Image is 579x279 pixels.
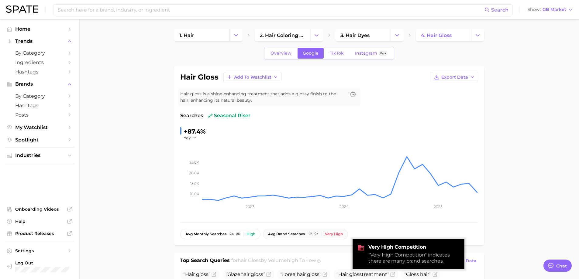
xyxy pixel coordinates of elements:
[335,29,391,41] a: 3. hair dyes
[6,5,38,13] img: SPATE
[310,29,323,41] button: Change Category
[240,271,250,277] span: hair
[325,48,349,59] a: TikTok
[287,257,316,263] span: high to low
[441,75,468,80] span: Export Data
[180,91,346,104] span: Hair gloss is a shine-enhancing treatment that adds a glossy finish to the hair, enhancing its na...
[15,39,64,44] span: Trends
[307,271,319,277] span: gloss
[208,113,213,118] img: seasonal riser
[246,232,255,236] div: High
[339,204,348,209] tspan: 2024
[223,72,281,82] button: Add to Watchlist
[234,75,271,80] span: Add to Watchlist
[180,73,219,81] h1: hair gloss
[180,112,203,119] span: Searches
[391,29,404,41] button: Change Category
[5,24,74,34] a: Home
[298,48,324,59] a: Google
[5,37,74,46] button: Trends
[15,248,64,253] span: Settings
[212,272,216,277] button: Flag as miscategorized or irrelevant
[406,271,419,277] span: Gloss
[251,271,263,277] span: gloss
[336,271,389,277] span: treatment
[5,58,74,67] a: Ingredients
[229,232,240,236] span: 24.0k
[5,80,74,89] button: Brands
[5,258,74,274] a: Log out. Currently logged in with e-mail nicole.ferraro@wella.com.
[15,50,64,56] span: by Category
[265,48,297,59] a: Overview
[190,181,199,185] tspan: 15.0k
[368,252,460,264] div: "Very High Competition" indicates there are many brand searches.
[308,232,319,236] span: 12.9k
[196,271,209,277] span: gloss
[420,271,429,277] span: hair
[421,32,452,38] span: 4. hair gloss
[231,257,316,265] h2: for by Volume
[15,124,64,130] span: My Watchlist
[15,260,69,266] span: Log Out
[368,244,460,250] strong: Very High Competition
[349,271,362,277] span: gloss
[268,232,276,236] abbr: average
[5,123,74,132] a: My Watchlist
[15,103,64,108] span: Hashtags
[543,8,566,11] span: GB Market
[255,29,310,41] a: 2. hair coloring products
[5,135,74,145] a: Spotlight
[263,229,348,239] button: avg.brand searches12.9kVery high
[297,271,306,277] span: hair
[322,272,327,277] button: Flag as miscategorized or irrelevant
[180,229,260,239] button: avg.monthly searches24.0kHigh
[185,271,195,277] span: Hair
[355,51,377,56] span: Instagram
[5,217,74,226] a: Help
[15,231,64,236] span: Product Releases
[5,205,74,214] a: Onboarding Videos
[303,51,319,56] span: Google
[15,137,64,143] span: Spotlight
[15,60,64,65] span: Ingredients
[189,160,199,165] tspan: 25.0k
[174,29,229,41] a: 1. hair
[180,257,230,265] h1: Top Search Queries
[340,32,370,38] span: 3. hair dyes
[5,91,74,101] a: by Category
[271,51,291,56] span: Overview
[434,204,443,209] tspan: 2025
[208,112,250,119] span: seasonal riser
[416,29,471,41] a: 4. hair gloss
[184,127,206,136] div: +87.4%
[491,7,508,13] span: Search
[238,257,261,263] span: hair gloss
[5,48,74,58] a: by Category
[179,32,194,38] span: 1. hair
[268,232,305,236] span: brand searches
[226,271,265,277] span: Glaze
[15,153,64,158] span: Industries
[471,29,484,41] button: Change Category
[5,110,74,120] a: Posts
[390,272,395,277] button: Flag as miscategorized or irrelevant
[190,192,199,196] tspan: 10.0k
[15,69,64,75] span: Hashtags
[260,32,305,38] span: 2. hair coloring products
[431,72,478,82] button: Export Data
[5,151,74,160] button: Industries
[526,6,574,14] button: ShowGB Market
[189,171,199,175] tspan: 20.0k
[5,67,74,77] a: Hashtags
[15,219,64,224] span: Help
[15,206,64,212] span: Onboarding Videos
[280,271,321,277] span: Loreal
[266,272,271,277] button: Flag as miscategorized or irrelevant
[185,232,226,236] span: monthly searches
[185,232,194,236] abbr: average
[184,135,191,141] span: YoY
[245,204,254,209] tspan: 2023
[229,29,243,41] button: Change Category
[57,5,484,15] input: Search here for a brand, industry, or ingredient
[380,51,386,56] span: Beta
